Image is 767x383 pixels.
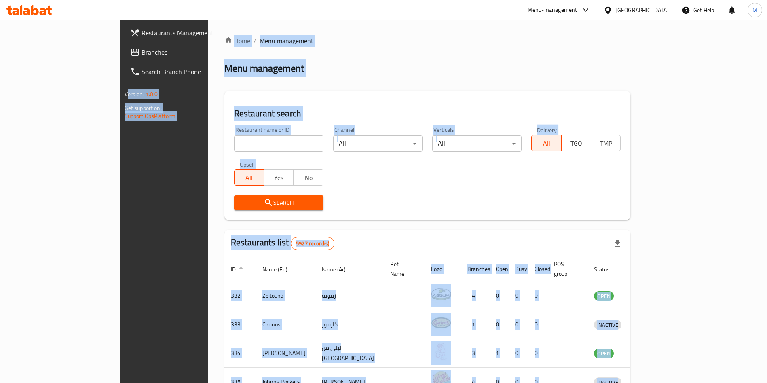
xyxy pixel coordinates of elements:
div: Total records count [291,237,334,250]
button: All [531,135,561,151]
span: Ref. Name [390,259,415,279]
img: Carinos [431,313,451,333]
td: زيتونة [315,281,384,310]
span: Name (Ar) [322,265,356,274]
span: No [297,172,320,184]
span: Search [241,198,317,208]
td: 0 [528,310,547,339]
img: Zeitouna [431,284,451,304]
span: Name (En) [262,265,298,274]
span: Status [594,265,620,274]
div: Export file [608,234,627,253]
div: Menu-management [528,5,577,15]
h2: Menu management [224,62,304,75]
th: Logo [425,257,461,281]
span: Yes [267,172,290,184]
td: 0 [509,310,528,339]
label: Delivery [537,127,557,133]
td: 4 [461,281,489,310]
span: Branches [142,47,242,57]
span: All [238,172,261,184]
span: TMP [594,138,617,149]
span: Search Branch Phone [142,67,242,76]
span: Menu management [260,36,313,46]
span: INACTIVE [594,320,621,330]
td: 3 [461,339,489,368]
span: ID [231,265,246,274]
button: TGO [561,135,591,151]
span: All [535,138,558,149]
td: 0 [509,281,528,310]
span: OPEN [594,349,614,358]
img: Leila Min Lebnan [431,341,451,362]
input: Search for restaurant name or ID.. [234,135,323,152]
span: Restaurants Management [142,28,242,38]
th: Open [489,257,509,281]
h2: Restaurants list [231,237,335,250]
h2: Restaurant search [234,108,621,120]
td: Carinos [256,310,315,339]
td: [PERSON_NAME] [256,339,315,368]
span: Get support on: [125,103,162,113]
li: / [254,36,256,46]
button: Search [234,195,323,210]
td: Zeitouna [256,281,315,310]
th: Branches [461,257,489,281]
span: POS group [554,259,578,279]
div: [GEOGRAPHIC_DATA] [615,6,669,15]
td: 1 [461,310,489,339]
a: Search Branch Phone [124,62,249,81]
span: Version: [125,89,144,99]
td: كارينوز [315,310,384,339]
div: All [333,135,423,152]
button: All [234,169,264,186]
td: 1 [489,339,509,368]
a: Restaurants Management [124,23,249,42]
span: TGO [565,138,588,149]
a: Branches [124,42,249,62]
td: 0 [528,281,547,310]
span: 1.0.0 [146,89,158,99]
span: 5927 record(s) [291,240,334,248]
th: Closed [528,257,547,281]
td: 0 [489,310,509,339]
td: ليلى من [GEOGRAPHIC_DATA] [315,339,384,368]
td: 0 [489,281,509,310]
a: Support.OpsPlatform [125,111,176,121]
label: Upsell [240,161,255,167]
div: OPEN [594,349,614,358]
span: OPEN [594,292,614,301]
button: TMP [591,135,621,151]
td: 0 [528,339,547,368]
td: 0 [509,339,528,368]
button: No [293,169,323,186]
span: M [752,6,757,15]
nav: breadcrumb [224,36,631,46]
div: All [432,135,522,152]
button: Yes [264,169,294,186]
th: Busy [509,257,528,281]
